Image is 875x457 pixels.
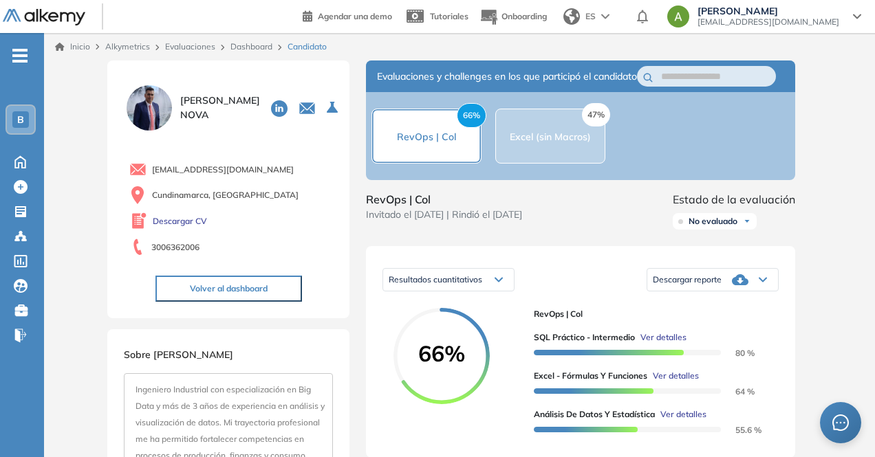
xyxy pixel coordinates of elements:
span: Excel (sin Macros) [510,131,591,143]
span: Alkymetrics [105,41,150,52]
a: Agendar una demo [303,7,392,23]
span: Evaluaciones y challenges en los que participó el candidato [377,69,637,84]
span: message [832,414,849,431]
span: Sobre [PERSON_NAME] [124,348,233,361]
span: RevOps | Col [534,308,768,320]
span: [EMAIL_ADDRESS][DOMAIN_NAME] [698,16,839,27]
span: RevOps | Col [366,191,522,208]
span: 66% [457,103,486,128]
span: SQL Práctico - Intermedio [534,331,635,344]
span: 64 % [719,386,755,397]
img: arrow [601,14,609,19]
span: [PERSON_NAME] NOVA [180,93,260,122]
i: - [12,54,28,57]
span: Ver detalles [640,331,687,344]
img: Ícono de flecha [743,217,751,225]
span: Candidato [288,41,327,53]
span: Tutoriales [430,11,468,21]
a: Inicio [55,41,90,53]
a: Evaluaciones [165,41,215,52]
span: B [17,114,24,125]
span: Estado de la evaluación [673,191,795,208]
span: Invitado el [DATE] | Rindió el [DATE] [366,208,522,222]
span: Análisis de Datos y Estadística [534,408,655,421]
img: world [563,8,580,25]
img: PROFILE_MENU_LOGO_USER [124,82,175,133]
button: Ver detalles [655,408,706,421]
span: 66% [393,342,490,364]
span: Agendar una demo [318,11,392,21]
button: Seleccione la evaluación activa [321,96,346,120]
span: Ver detalles [653,370,699,382]
a: Descargar CV [153,215,207,227]
span: Cundinamarca, [GEOGRAPHIC_DATA] [152,189,299,201]
span: ES [585,10,596,23]
span: [PERSON_NAME] [698,5,839,16]
a: Dashboard [230,41,272,52]
span: RevOps | Col [397,131,456,143]
span: 80 % [719,348,755,358]
span: Excel - Fórmulas y Funciones [534,370,647,382]
span: Onboarding [501,11,547,21]
span: Descargar reporte [653,274,722,285]
span: 55.6 % [719,425,761,435]
button: Ver detalles [635,331,687,344]
span: 47% [582,103,610,126]
span: No evaluado [689,216,737,227]
span: Ver detalles [660,408,706,421]
button: Onboarding [479,2,547,32]
span: [EMAIL_ADDRESS][DOMAIN_NAME] [152,164,294,176]
img: Logo [3,9,85,26]
button: Ver detalles [647,370,699,382]
button: Volver al dashboard [155,276,302,302]
span: Resultados cuantitativos [389,274,482,285]
span: 3006362006 [151,241,199,254]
